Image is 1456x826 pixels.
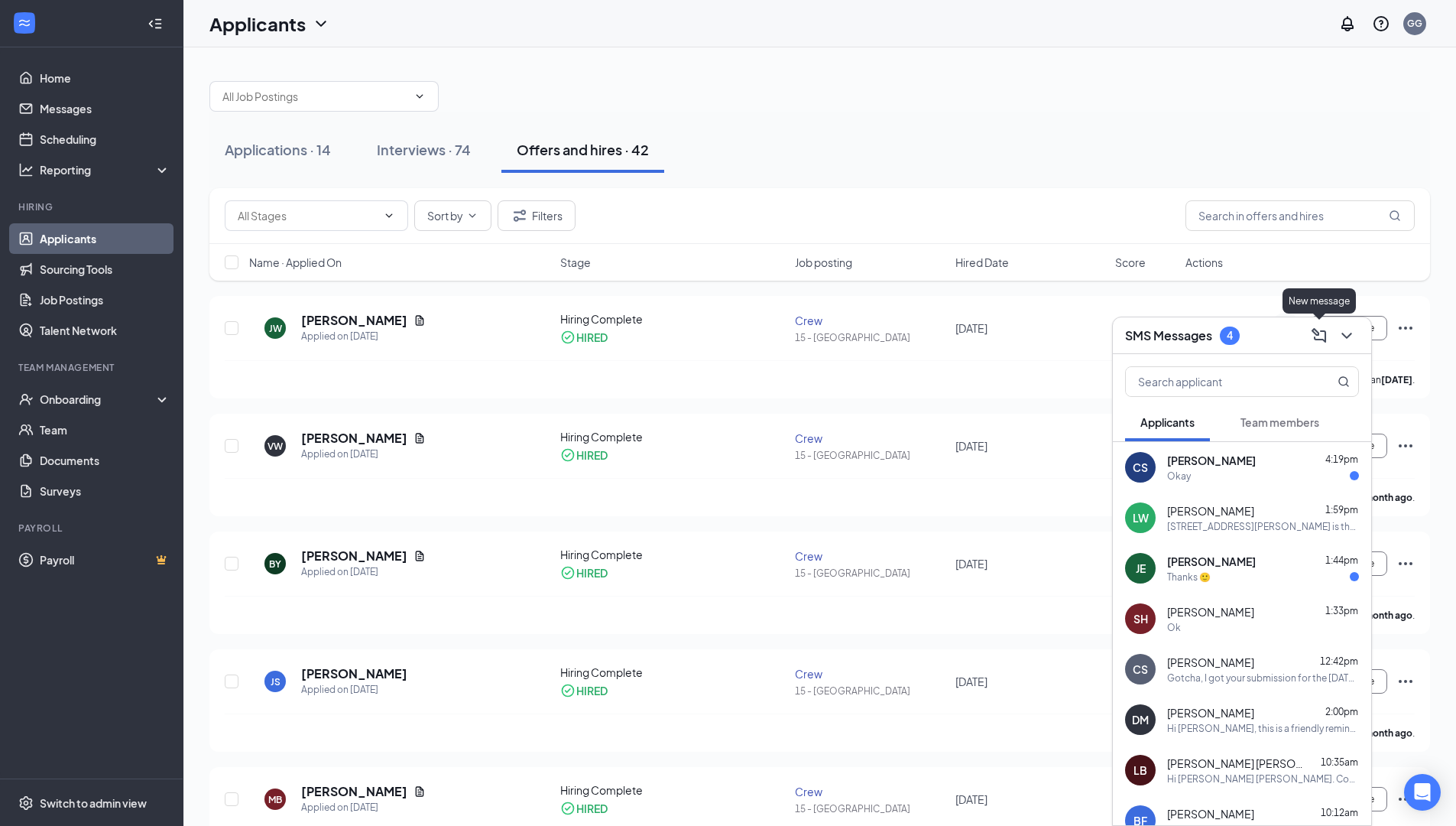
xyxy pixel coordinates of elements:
svg: Notifications [1338,15,1357,33]
span: Stage [560,255,591,270]
svg: MagnifyingGlass [1338,376,1350,388]
button: Sort byChevronDown [414,200,491,231]
h5: [PERSON_NAME] [301,783,407,800]
div: Applied on [DATE] [301,682,407,698]
span: [DATE] [955,321,987,335]
h5: [PERSON_NAME] [301,312,407,329]
div: Hi [PERSON_NAME], this is a friendly reminder. Your meeting with Wingstop for Crew at 15 - Clevel... [1167,722,1359,735]
span: [PERSON_NAME] [PERSON_NAME] [1167,756,1305,771]
input: Search in offers and hires [1185,200,1415,231]
div: SH [1133,611,1148,626]
div: 15 - [GEOGRAPHIC_DATA] [795,567,945,580]
svg: Ellipses [1396,672,1415,691]
svg: MagnifyingGlass [1389,210,1401,222]
svg: Analysis [18,162,34,177]
a: Team [40,415,170,445]
div: Hiring Complete [560,547,786,562]
span: Hired Date [955,255,1009,270]
svg: ChevronDown [312,15,330,33]
div: Crew [795,313,945,328]
span: [PERSON_NAME] [1167,503,1254,519]
div: HIRED [576,330,608,345]
svg: CheckmarkCircle [560,683,576,698]
div: Applied on [DATE] [301,329,426,344]
div: Hiring Complete [560,665,786,680]
div: HIRED [576,447,608,463]
div: LW [1133,510,1149,525]
h5: [PERSON_NAME] [301,548,407,564]
div: Reporting [40,162,171,177]
span: Applicants [1140,415,1195,429]
div: HIRED [576,565,608,580]
div: Gotcha, I got your submission for the [DATE] See you then! [1167,672,1359,685]
h3: SMS Messages [1125,327,1212,344]
span: 10:35am [1321,756,1358,768]
div: BY [269,558,281,571]
div: JS [271,675,280,688]
svg: CheckmarkCircle [560,565,576,580]
a: Scheduling [40,124,170,154]
div: Hiring Complete [560,429,786,444]
a: Sourcing Tools [40,254,170,285]
div: CS [1133,460,1148,475]
div: Applied on [DATE] [301,447,426,462]
h5: [PERSON_NAME] [301,665,407,682]
svg: Ellipses [1396,319,1415,337]
a: Surveys [40,476,170,506]
a: Talent Network [40,315,170,346]
svg: CheckmarkCircle [560,801,576,816]
span: 10:12am [1321,807,1358,818]
svg: Document [413,432,426,444]
span: 2:00pm [1325,706,1358,717]
span: [PERSON_NAME] [1167,453,1256,468]
span: [PERSON_NAME] [1167,806,1254,821]
span: Sort by [427,210,463,221]
input: All Job Postings [222,88,407,105]
span: [PERSON_NAME] [1167,604,1254,619]
svg: Document [413,785,426,798]
svg: Ellipses [1396,790,1415,808]
span: [PERSON_NAME] [1167,705,1254,720]
div: 15 - [GEOGRAPHIC_DATA] [795,802,945,815]
a: Job Postings [40,285,170,315]
div: HIRED [576,801,608,816]
svg: ComposeMessage [1310,327,1328,345]
div: 15 - [GEOGRAPHIC_DATA] [795,331,945,344]
div: Hiring [18,200,167,213]
div: Interviews · 74 [377,140,471,159]
div: JE [1136,561,1146,576]
span: Name · Applied On [249,255,342,270]
span: [DATE] [955,675,987,688]
svg: QuestionInfo [1372,15,1390,33]
h1: Applicants [209,11,306,37]
button: Filter Filters [498,200,576,231]
span: [DATE] [955,439,987,453]
div: Thanks 🙂 [1167,571,1211,584]
div: VW [268,440,283,453]
span: 4:19pm [1325,454,1358,465]
a: Messages [40,93,170,124]
div: Open Intercom Messenger [1404,774,1441,811]
div: 15 - [GEOGRAPHIC_DATA] [795,449,945,462]
span: 1:44pm [1325,554,1358,566]
svg: UserCheck [18,392,34,407]
span: [PERSON_NAME] [1167,655,1254,670]
div: DM [1132,712,1149,727]
div: MB [268,793,282,806]
b: a month ago [1357,492,1412,503]
svg: Collapse [148,16,163,31]
div: Okay [1167,470,1191,483]
span: Score [1115,255,1146,270]
span: Team members [1240,415,1319,429]
svg: ChevronDown [413,90,426,102]
svg: ChevronDown [383,210,395,222]
span: 12:42pm [1320,655,1358,667]
span: Actions [1185,255,1223,270]
svg: ChevronDown [1338,327,1356,345]
div: Ok [1167,621,1181,634]
span: [DATE] [955,557,987,571]
span: 1:33pm [1325,605,1358,616]
button: ComposeMessage [1307,324,1331,348]
div: Hi [PERSON_NAME] [PERSON_NAME]. Congratulations, your meeting with Wingstop for Crew at 15 - [GEO... [1167,772,1359,785]
div: Applications · 14 [225,140,331,159]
